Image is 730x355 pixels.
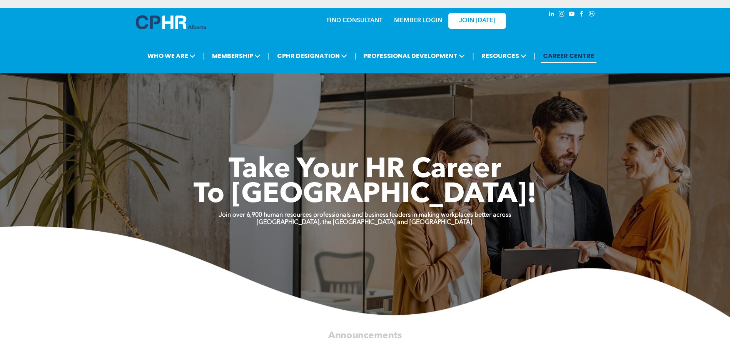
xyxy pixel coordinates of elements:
a: CAREER CENTRE [541,49,596,63]
span: MEMBERSHIP [210,49,263,63]
a: Social network [588,10,596,20]
li: | [534,48,536,64]
li: | [268,48,270,64]
a: FIND CONSULTANT [326,18,383,24]
span: Take Your HR Career [229,156,501,184]
span: To [GEOGRAPHIC_DATA]! [194,181,537,209]
span: Announcements [328,331,402,340]
a: linkedin [548,10,556,20]
span: RESOURCES [479,49,529,63]
a: JOIN [DATE] [448,13,506,29]
strong: [GEOGRAPHIC_DATA], the [GEOGRAPHIC_DATA] and [GEOGRAPHIC_DATA]. [257,219,474,226]
li: | [354,48,356,64]
a: facebook [578,10,586,20]
a: MEMBER LOGIN [394,18,442,24]
li: | [472,48,474,64]
span: PROFESSIONAL DEVELOPMENT [361,49,467,63]
a: youtube [568,10,576,20]
li: | [203,48,205,64]
span: WHO WE ARE [145,49,198,63]
span: CPHR DESIGNATION [275,49,349,63]
span: JOIN [DATE] [459,17,495,25]
a: instagram [558,10,566,20]
img: A blue and white logo for cp alberta [136,15,206,29]
strong: Join over 6,900 human resources professionals and business leaders in making workplaces better ac... [219,212,511,218]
